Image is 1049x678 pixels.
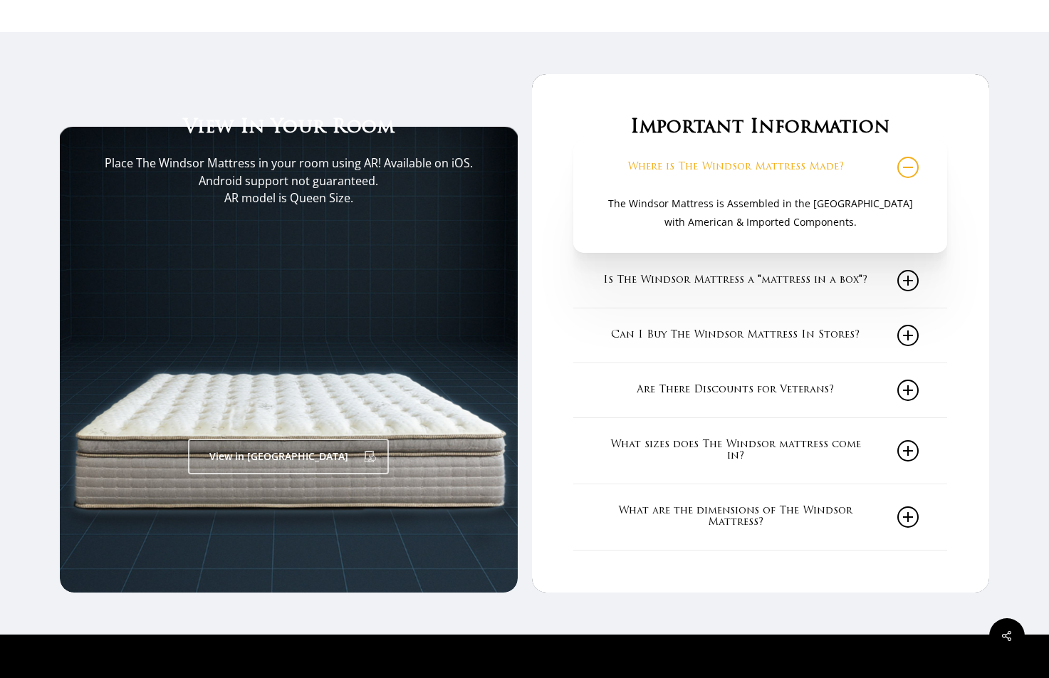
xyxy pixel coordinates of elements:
[209,449,348,464] span: View in [GEOGRAPHIC_DATA]
[602,308,919,363] a: Can I Buy The Windsor Mattress In Stores?
[102,155,476,207] p: Place The Windsor Mattress in your room using AR! Available on iOS. Android support not guarantee...
[188,439,389,474] a: View in [GEOGRAPHIC_DATA]
[602,484,919,550] a: What are the dimensions of The Windsor Mattress?
[102,116,476,140] h3: View In Your Room
[602,363,919,417] a: Are There Discounts for Veterans?
[602,418,919,484] a: What sizes does The Windsor mattress come in?
[602,140,919,194] a: Where is The Windsor Mattress Made?
[573,116,947,140] h3: Important Information
[602,254,919,308] a: Is The Windsor Mattress a "mattress in a box"?
[602,194,919,231] p: The Windsor Mattress is Assembled in the [GEOGRAPHIC_DATA] with American & Imported Components.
